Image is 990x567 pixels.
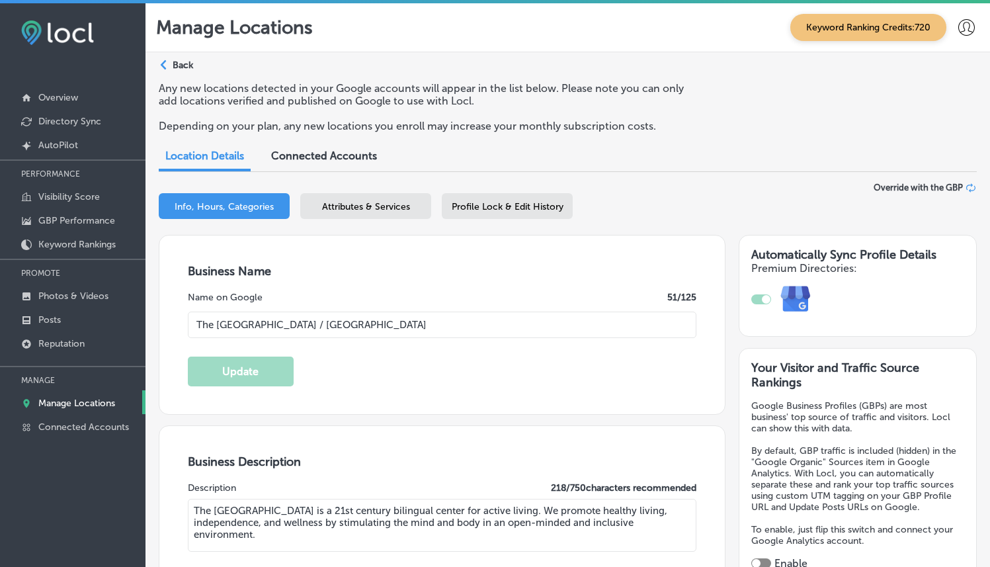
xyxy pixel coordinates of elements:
label: 51 /125 [667,292,696,303]
h4: Premium Directories: [751,262,964,275]
textarea: The [GEOGRAPHIC_DATA] is a 21st century bilingual center for active living. We promote healthy li... [188,499,696,552]
h3: Your Visitor and Traffic Source Rankings [751,361,964,390]
button: Update [188,357,294,386]
p: Posts [38,314,61,326]
h3: Business Name [188,264,696,279]
p: Manage Locations [156,17,313,38]
h3: Automatically Sync Profile Details [751,247,964,262]
img: fda3e92497d09a02dc62c9cd864e3231.png [21,21,94,45]
span: Profile Lock & Edit History [452,201,563,212]
p: Connected Accounts [38,421,129,433]
span: Override with the GBP [874,183,963,193]
p: Visibility Score [38,191,100,202]
img: e7ababfa220611ac49bdb491a11684a6.png [771,275,821,324]
input: Enter Location Name [188,312,696,338]
p: Directory Sync [38,116,101,127]
p: Keyword Rankings [38,239,116,250]
span: Keyword Ranking Credits: 720 [790,14,946,41]
p: Google Business Profiles (GBPs) are most business' top source of traffic and visitors. Locl can s... [751,400,964,434]
p: Any new locations detected in your Google accounts will appear in the list below. Please note you... [159,82,690,107]
h3: Business Description [188,455,696,469]
label: Name on Google [188,292,263,303]
span: Connected Accounts [271,150,377,162]
p: To enable, just flip this switch and connect your Google Analytics account. [751,524,964,546]
label: Description [188,482,236,494]
p: Photos & Videos [38,290,108,302]
p: Back [173,60,193,71]
p: AutoPilot [38,140,78,151]
p: Depending on your plan, any new locations you enroll may increase your monthly subscription costs. [159,120,690,132]
label: 218 / 750 characters recommended [551,482,696,494]
p: Manage Locations [38,398,115,409]
p: Reputation [38,338,85,349]
p: Overview [38,92,78,103]
p: GBP Performance [38,215,115,226]
p: By default, GBP traffic is included (hidden) in the "Google Organic" Sources item in Google Analy... [751,445,964,513]
span: Location Details [165,150,244,162]
span: Info, Hours, Categories [175,201,274,212]
span: Attributes & Services [322,201,410,212]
